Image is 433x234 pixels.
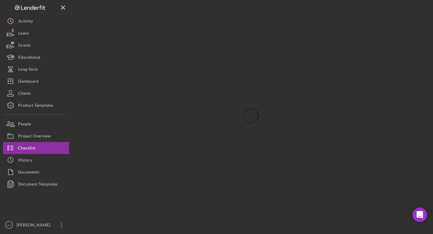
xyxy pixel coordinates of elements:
div: Educational [18,51,40,65]
div: Activity [18,15,33,29]
div: Clients [18,87,31,101]
div: Long-Term [18,63,38,77]
div: Project Overview [18,130,51,143]
div: Checklist [18,142,35,155]
div: Grants [18,39,31,53]
button: Long-Term [3,63,69,75]
div: Loans [18,27,29,41]
div: [PERSON_NAME] [15,219,54,232]
button: Clients [3,87,69,99]
button: Document Templates [3,178,69,190]
div: People [18,118,31,131]
div: Dashboard [18,75,38,89]
button: Documents [3,166,69,178]
button: People [3,118,69,130]
text: AA [7,223,11,227]
div: History [18,154,32,168]
div: Documents [18,166,39,180]
button: Dashboard [3,75,69,87]
button: Loans [3,27,69,39]
button: Checklist [3,142,69,154]
button: History [3,154,69,166]
button: AA[PERSON_NAME] [3,219,69,231]
button: Grants [3,39,69,51]
button: Activity [3,15,69,27]
div: Document Templates [18,178,57,192]
button: Product Templates [3,99,69,111]
button: Educational [3,51,69,63]
button: Project Overview [3,130,69,142]
div: Open Intercom Messenger [413,208,427,222]
div: Product Templates [18,99,53,113]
